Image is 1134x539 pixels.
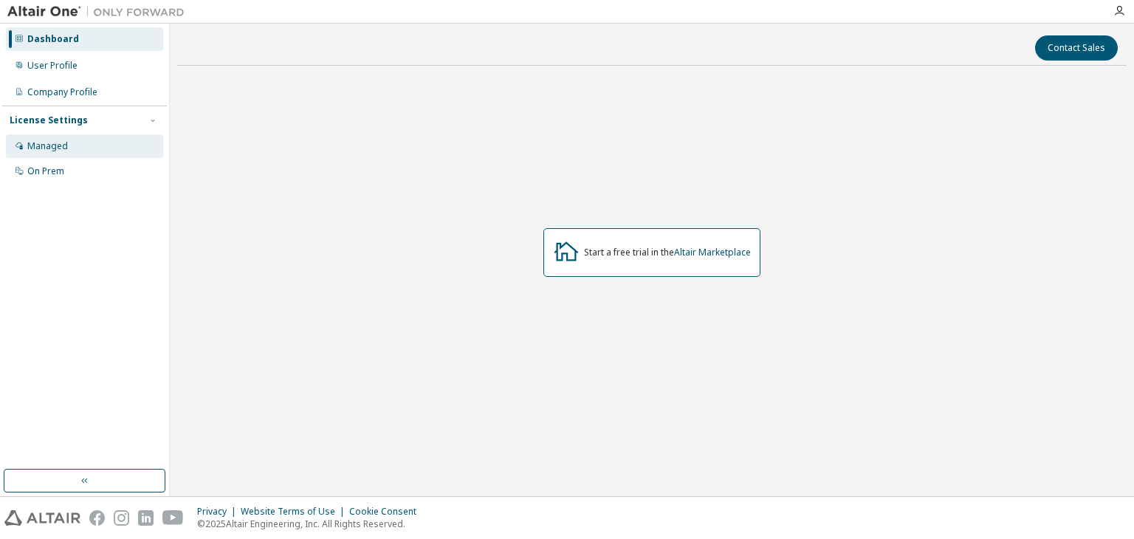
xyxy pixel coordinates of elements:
[10,114,88,126] div: License Settings
[27,60,78,72] div: User Profile
[27,165,64,177] div: On Prem
[349,506,425,518] div: Cookie Consent
[4,510,80,526] img: altair_logo.svg
[162,510,184,526] img: youtube.svg
[674,246,751,258] a: Altair Marketplace
[27,86,97,98] div: Company Profile
[27,33,79,45] div: Dashboard
[241,506,349,518] div: Website Terms of Use
[197,506,241,518] div: Privacy
[89,510,105,526] img: facebook.svg
[114,510,129,526] img: instagram.svg
[27,140,68,152] div: Managed
[584,247,751,258] div: Start a free trial in the
[197,518,425,530] p: © 2025 Altair Engineering, Inc. All Rights Reserved.
[138,510,154,526] img: linkedin.svg
[7,4,192,19] img: Altair One
[1035,35,1118,61] button: Contact Sales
